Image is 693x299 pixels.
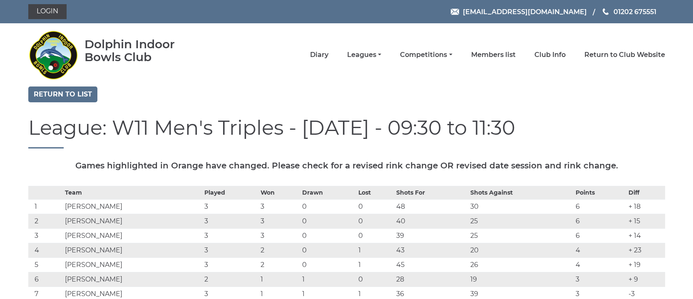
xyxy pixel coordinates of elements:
td: 4 [574,257,626,272]
h1: League: W11 Men's Triples - [DATE] - 09:30 to 11:30 [28,117,665,148]
a: Return to list [28,86,97,102]
td: 3 [202,257,259,272]
img: Dolphin Indoor Bowls Club [28,26,78,84]
th: Won [258,186,300,199]
td: 1 [356,257,394,272]
td: 6 [28,272,63,287]
td: 30 [468,199,574,214]
td: 5 [28,257,63,272]
td: 1 [258,272,300,287]
td: 25 [468,214,574,228]
td: 19 [468,272,574,287]
td: 4 [28,243,63,257]
td: + 18 [626,199,665,214]
span: [EMAIL_ADDRESS][DOMAIN_NAME] [463,7,587,15]
img: Phone us [603,8,609,15]
a: Leagues [347,50,381,59]
td: [PERSON_NAME] [63,272,202,287]
th: Shots Against [468,186,574,199]
td: 39 [394,228,469,243]
td: + 9 [626,272,665,287]
td: 6 [574,214,626,228]
td: 1 [300,272,357,287]
td: 3 [202,214,259,228]
td: 2 [258,257,300,272]
th: Shots For [394,186,469,199]
td: 2 [202,272,259,287]
td: 6 [574,199,626,214]
a: Club Info [534,50,566,59]
td: [PERSON_NAME] [63,214,202,228]
a: Members list [471,50,516,59]
td: 26 [468,257,574,272]
th: Played [202,186,259,199]
a: Return to Club Website [584,50,665,59]
td: 0 [300,257,357,272]
th: Drawn [300,186,357,199]
td: + 23 [626,243,665,257]
span: 01202 675551 [614,7,656,15]
td: 3 [258,214,300,228]
img: Email [451,9,459,15]
a: Phone us 01202 675551 [601,7,656,17]
td: 0 [300,214,357,228]
td: 40 [394,214,469,228]
td: 0 [300,228,357,243]
td: 2 [258,243,300,257]
td: 0 [356,272,394,287]
a: Email [EMAIL_ADDRESS][DOMAIN_NAME] [451,7,587,17]
td: 3 [258,228,300,243]
td: 48 [394,199,469,214]
td: 0 [356,199,394,214]
a: Login [28,4,67,19]
div: Dolphin Indoor Bowls Club [84,38,201,64]
td: 45 [394,257,469,272]
td: 4 [574,243,626,257]
td: [PERSON_NAME] [63,199,202,214]
a: Competitions [400,50,452,59]
a: Diary [310,50,328,59]
td: 20 [468,243,574,257]
th: Lost [356,186,394,199]
td: 0 [356,228,394,243]
td: 1 [28,199,63,214]
td: 28 [394,272,469,287]
td: + 19 [626,257,665,272]
td: + 14 [626,228,665,243]
td: 2 [28,214,63,228]
th: Diff [626,186,665,199]
td: 3 [258,199,300,214]
h5: Games highlighted in Orange have changed. Please check for a revised rink change OR revised date ... [28,161,665,170]
td: [PERSON_NAME] [63,228,202,243]
td: 3 [574,272,626,287]
td: 0 [300,199,357,214]
td: 3 [202,228,259,243]
td: [PERSON_NAME] [63,257,202,272]
td: 6 [574,228,626,243]
td: 0 [300,243,357,257]
td: 3 [28,228,63,243]
td: 3 [202,243,259,257]
th: Points [574,186,626,199]
td: [PERSON_NAME] [63,243,202,257]
td: 3 [202,199,259,214]
td: 0 [356,214,394,228]
th: Team [63,186,202,199]
td: 1 [356,243,394,257]
td: + 15 [626,214,665,228]
td: 25 [468,228,574,243]
td: 43 [394,243,469,257]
